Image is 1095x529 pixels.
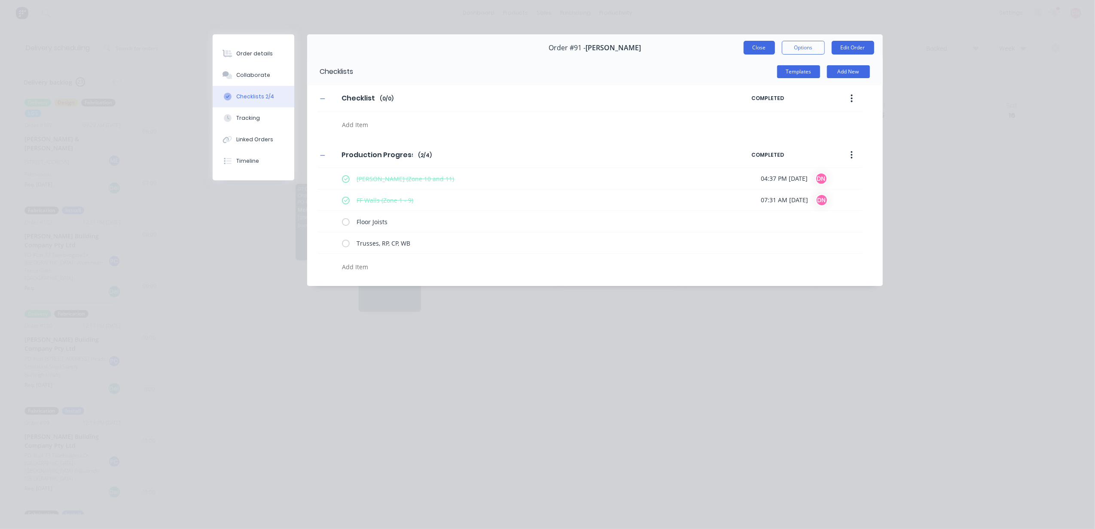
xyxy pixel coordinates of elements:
[744,41,775,55] button: Close
[782,41,825,55] button: Options
[336,92,380,105] input: Enter Checklist name
[418,152,432,159] span: ( 2 / 4 )
[307,58,354,85] div: Checklists
[213,43,294,64] button: Order details
[213,107,294,129] button: Tracking
[236,50,273,58] div: Order details
[236,114,260,122] div: Tracking
[336,149,418,161] input: Enter Checklist name
[832,41,874,55] button: Edit Order
[815,194,828,207] div: DN
[213,86,294,107] button: Checklists 2/4
[380,95,393,103] span: ( 0 / 0 )
[761,195,808,204] span: 07:31 AM [DATE]
[827,65,870,78] button: Add New
[761,174,808,183] span: 04:37 PM [DATE]
[353,237,729,249] textarea: Trusses, RP, CP, WB
[353,194,729,207] textarea: FF Walls (Zone 1 - 9)
[815,172,828,185] div: DN
[213,129,294,150] button: Linked Orders
[586,44,641,52] span: [PERSON_NAME]
[353,173,729,185] textarea: [PERSON_NAME] (Zone 10 and 11)
[549,44,586,52] span: Order #91 -
[213,64,294,86] button: Collaborate
[353,216,729,228] textarea: Floor Joists
[236,136,273,143] div: Linked Orders
[236,93,274,100] div: Checklists 2/4
[236,71,270,79] div: Collaborate
[751,151,824,159] span: COMPLETED
[236,157,259,165] div: Timeline
[777,65,820,78] button: Templates
[213,150,294,172] button: Timeline
[751,94,824,102] span: COMPLETED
